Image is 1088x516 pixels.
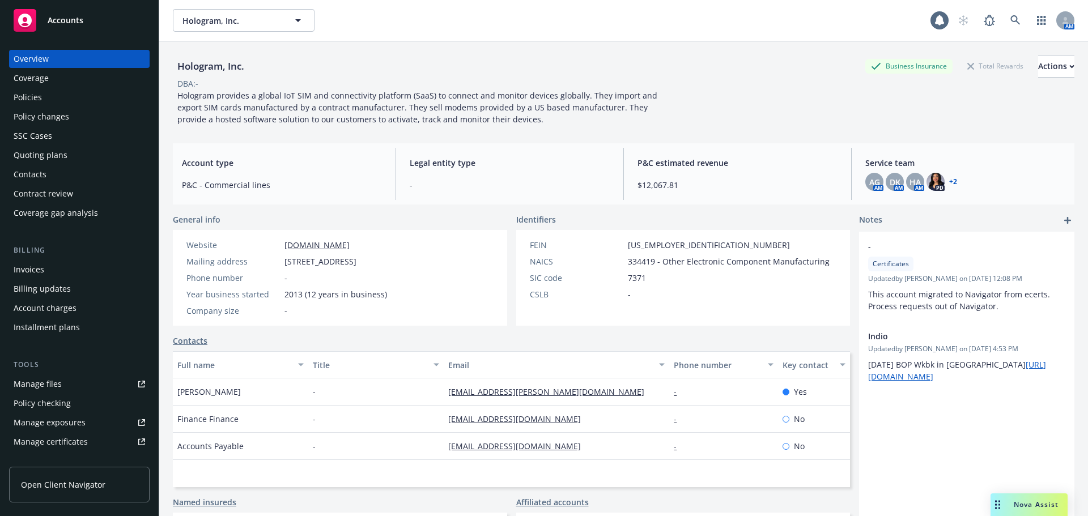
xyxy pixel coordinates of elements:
button: Phone number [669,351,777,378]
a: - [674,413,686,424]
a: Billing updates [9,280,150,298]
span: P&C estimated revenue [637,157,838,169]
a: [EMAIL_ADDRESS][DOMAIN_NAME] [448,413,590,424]
span: - [284,305,287,317]
a: Invoices [9,261,150,279]
div: Coverage [14,69,49,87]
a: Installment plans [9,318,150,336]
span: Accounts Payable [177,440,244,452]
span: 2013 (12 years in business) [284,288,387,300]
div: Tools [9,359,150,370]
div: Mailing address [186,255,280,267]
span: [US_EMPLOYER_IDENTIFICATION_NUMBER] [628,239,790,251]
a: Contacts [9,165,150,184]
a: +2 [949,178,957,185]
span: HA [909,176,921,188]
div: Title [313,359,427,371]
a: Policies [9,88,150,106]
div: Key contact [783,359,833,371]
div: Policies [14,88,42,106]
div: Year business started [186,288,280,300]
div: Drag to move [991,493,1005,516]
span: Yes [794,386,807,398]
div: Manage files [14,375,62,393]
div: Billing updates [14,280,71,298]
div: DBA: - [177,78,198,89]
span: Open Client Navigator [21,479,105,491]
a: Overview [9,50,150,68]
a: Affiliated accounts [516,496,589,508]
div: Website [186,239,280,251]
span: Hologram provides a global IoT SIM and connectivity platform (SaaS) to connect and monitor device... [177,90,660,125]
a: Report a Bug [978,9,1001,32]
span: - [410,179,610,191]
div: Account charges [14,299,76,317]
a: Policy changes [9,108,150,126]
div: Contacts [14,165,46,184]
div: Phone number [674,359,760,371]
a: Quoting plans [9,146,150,164]
a: [DOMAIN_NAME] [284,240,350,250]
div: Phone number [186,272,280,284]
span: - [868,241,1036,253]
span: Legal entity type [410,157,610,169]
div: IndioUpdatedby [PERSON_NAME] on [DATE] 4:53 PM[DATE] BOP Wkbk in [GEOGRAPHIC_DATA][URL][DOMAIN_NAME] [859,321,1074,391]
span: Account type [182,157,382,169]
button: Key contact [778,351,850,378]
div: Invoices [14,261,44,279]
span: Nova Assist [1014,500,1059,509]
button: Email [444,351,669,378]
span: - [313,386,316,398]
a: Policy checking [9,394,150,412]
span: Hologram, Inc. [182,15,280,27]
span: - [313,413,316,425]
div: Actions [1038,56,1074,77]
button: Hologram, Inc. [173,9,314,32]
a: Contract review [9,185,150,203]
span: Certificates [873,259,909,269]
div: Manage certificates [14,433,88,451]
a: Coverage gap analysis [9,204,150,222]
span: [PERSON_NAME] [177,386,241,398]
a: [EMAIL_ADDRESS][PERSON_NAME][DOMAIN_NAME] [448,386,653,397]
span: No [794,413,805,425]
span: - [628,288,631,300]
img: photo [926,173,945,191]
a: SSC Cases [9,127,150,145]
a: Coverage [9,69,150,87]
span: 7371 [628,272,646,284]
div: Installment plans [14,318,80,336]
div: SIC code [530,272,623,284]
span: This account migrated to Navigator from ecerts. Process requests out of Navigator. [868,289,1052,312]
div: Manage claims [14,452,71,470]
div: Total Rewards [962,59,1029,73]
span: 334419 - Other Electronic Component Manufacturing [628,255,830,267]
a: Contacts [173,335,207,347]
span: Updated by [PERSON_NAME] on [DATE] 12:08 PM [868,274,1065,284]
a: Manage exposures [9,413,150,432]
span: - [313,440,316,452]
span: [DATE] BOP Wkbk in [GEOGRAPHIC_DATA] [868,359,1046,382]
div: Coverage gap analysis [14,204,98,222]
span: DK [890,176,900,188]
a: Switch app [1030,9,1053,32]
div: SSC Cases [14,127,52,145]
button: Actions [1038,55,1074,78]
div: Billing [9,245,150,256]
a: Start snowing [952,9,975,32]
a: Manage files [9,375,150,393]
button: Title [308,351,444,378]
span: P&C - Commercial lines [182,179,382,191]
div: Policy changes [14,108,69,126]
button: Full name [173,351,308,378]
div: Policy checking [14,394,71,412]
a: Named insureds [173,496,236,508]
a: Accounts [9,5,150,36]
div: FEIN [530,239,623,251]
span: Updated by [PERSON_NAME] on [DATE] 4:53 PM [868,344,1065,354]
button: Nova Assist [991,493,1068,516]
div: Overview [14,50,49,68]
span: - [284,272,287,284]
span: Identifiers [516,214,556,225]
div: Contract review [14,185,73,203]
